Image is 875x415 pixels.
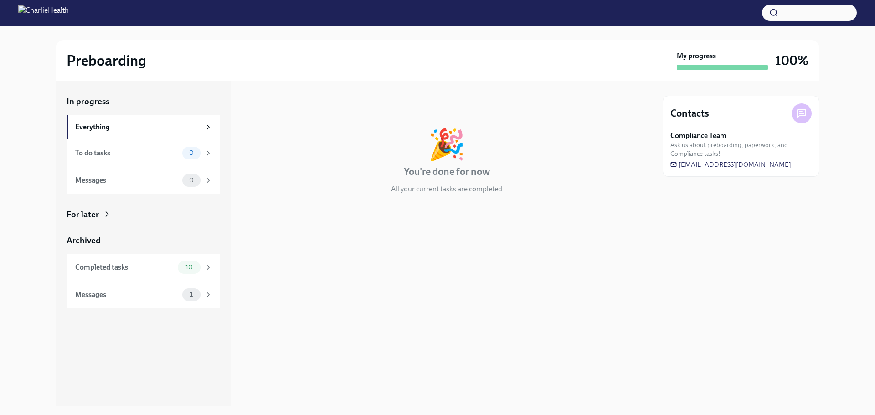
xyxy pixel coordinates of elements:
p: All your current tasks are completed [391,184,502,194]
a: In progress [67,96,220,108]
a: Completed tasks10 [67,254,220,281]
strong: Compliance Team [670,131,726,141]
span: 1 [185,291,198,298]
span: 0 [184,177,199,184]
a: To do tasks0 [67,139,220,167]
h4: You're done for now [404,165,490,179]
span: Ask us about preboarding, paperwork, and Compliance tasks! [670,141,812,158]
div: To do tasks [75,148,179,158]
a: Everything [67,115,220,139]
a: For later [67,209,220,220]
div: 🎉 [428,129,465,159]
a: [EMAIL_ADDRESS][DOMAIN_NAME] [670,160,791,169]
div: For later [67,209,99,220]
a: Archived [67,235,220,246]
div: In progress [242,96,284,108]
img: CharlieHealth [18,5,69,20]
strong: My progress [677,51,716,61]
h2: Preboarding [67,51,146,70]
span: 10 [180,264,198,271]
h3: 100% [775,52,808,69]
div: Completed tasks [75,262,174,272]
a: Messages1 [67,281,220,308]
a: Messages0 [67,167,220,194]
span: 0 [184,149,199,156]
div: Messages [75,175,179,185]
div: Everything [75,122,201,132]
h4: Contacts [670,107,709,120]
div: Messages [75,290,179,300]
